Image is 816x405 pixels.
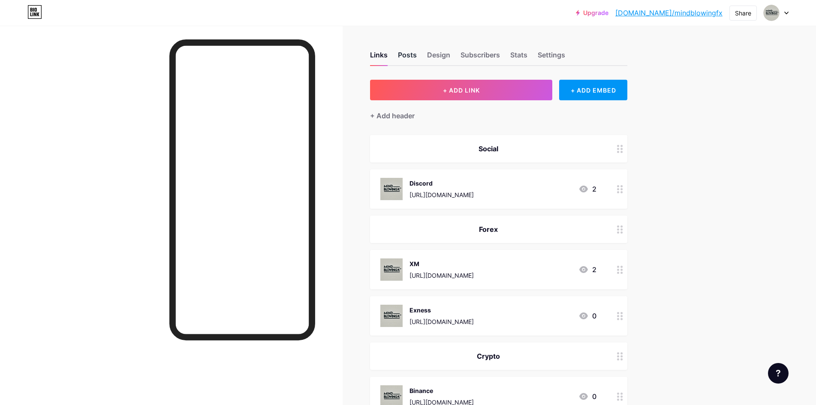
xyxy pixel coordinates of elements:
[763,5,780,21] img: mindblowingfx
[380,305,403,327] img: Exness
[410,386,474,395] div: Binance
[461,50,500,65] div: Subscribers
[398,50,417,65] div: Posts
[380,224,596,234] div: Forex
[578,391,596,402] div: 0
[735,9,751,18] div: Share
[576,9,608,16] a: Upgrade
[410,179,474,188] div: Discord
[559,80,627,100] div: + ADD EMBED
[578,184,596,194] div: 2
[578,264,596,275] div: 2
[380,144,596,154] div: Social
[370,80,552,100] button: + ADD LINK
[370,111,415,121] div: + Add header
[410,306,474,315] div: Exness
[380,351,596,361] div: Crypto
[410,271,474,280] div: [URL][DOMAIN_NAME]
[510,50,527,65] div: Stats
[380,258,403,281] img: XM
[410,317,474,326] div: [URL][DOMAIN_NAME]
[538,50,565,65] div: Settings
[578,311,596,321] div: 0
[370,50,388,65] div: Links
[443,87,480,94] span: + ADD LINK
[380,178,403,200] img: Discord
[410,190,474,199] div: [URL][DOMAIN_NAME]
[427,50,450,65] div: Design
[410,259,474,268] div: XM
[615,8,723,18] a: [DOMAIN_NAME]/mindblowingfx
